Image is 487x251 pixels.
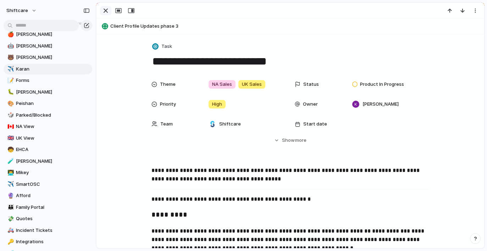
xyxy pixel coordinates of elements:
button: 🇬🇧 [6,135,13,142]
div: 🔮Afford [4,190,92,201]
a: 🐻[PERSON_NAME] [4,52,92,63]
a: 🐛[PERSON_NAME] [4,87,92,97]
div: ✈️ [7,65,12,73]
button: Client Profile Updates phase 3 [100,21,481,32]
span: Integrations [16,238,90,245]
button: ✈️ [6,181,13,188]
span: shiftcare [6,7,28,14]
span: UK View [16,135,90,142]
a: 🧒EHCA [4,144,92,155]
span: UK Sales [242,81,262,88]
span: Team [160,121,173,128]
span: Shiftcare [219,121,241,128]
div: 🚑 [7,226,12,234]
a: 🇬🇧UK View [4,133,92,144]
div: 🐻 [7,54,12,62]
button: 🤖 [6,43,13,50]
span: Parked/Blocked [16,112,90,119]
span: Client Profile Updates phase 3 [110,23,481,30]
div: 🇨🇦NA View [4,121,92,132]
div: 💸 [7,215,12,223]
span: Theme [160,81,176,88]
span: SmartOSC [16,181,90,188]
div: ✈️ [7,180,12,188]
a: 👨‍💻Mikey [4,167,92,178]
div: 🧒 [7,146,12,154]
span: [PERSON_NAME] [16,31,90,38]
a: 🚑Incident Tickets [4,225,92,236]
button: 📝 [6,77,13,84]
div: 🎲Parked/Blocked [4,110,92,121]
button: 🍎 [6,31,13,38]
button: 👪 [6,204,13,211]
div: 🐛 [7,88,12,96]
a: ✈️Karan [4,64,92,74]
div: 🔑 [7,238,12,246]
span: Show [282,137,295,144]
button: Showmore [151,134,430,147]
span: Incident Tickets [16,227,90,234]
span: Task [161,43,172,50]
button: 🔑 [6,238,13,245]
span: Afford [16,192,90,199]
button: 🧪 [6,158,13,165]
div: 👨‍💻 [7,169,12,177]
span: [PERSON_NAME] [16,89,90,96]
span: [PERSON_NAME] [363,101,399,108]
button: 🚑 [6,227,13,234]
button: 🎨 [6,100,13,107]
a: 👪Family Portal [4,202,92,213]
button: 🇨🇦 [6,123,13,130]
span: Forms [16,77,90,84]
a: ✈️SmartOSC [4,179,92,190]
div: 👪 [7,203,12,211]
span: EHCA [16,146,90,153]
span: Peishan [16,100,90,107]
button: 👨‍💻 [6,169,13,176]
span: [PERSON_NAME] [16,43,90,50]
button: shiftcare [3,5,40,16]
span: Status [303,81,319,88]
button: 🐻 [6,54,13,61]
span: Product In Progress [360,81,404,88]
a: 🎨Peishan [4,98,92,109]
div: 🇨🇦 [7,123,12,131]
button: ✈️ [6,66,13,73]
a: 📝Forms [4,75,92,86]
div: 🎨 [7,100,12,108]
span: Owner [303,101,318,108]
span: Family Portal [16,204,90,211]
span: Mikey [16,169,90,176]
span: more [295,137,306,144]
div: 🔮 [7,192,12,200]
span: [PERSON_NAME] [16,158,90,165]
a: 💸Quotes [4,213,92,224]
button: 🎲 [6,112,13,119]
div: 🤖 [7,42,12,50]
div: 🇬🇧 [7,134,12,142]
span: Priority [160,101,176,108]
div: 🍎 [7,30,12,39]
button: Task [151,41,174,52]
span: NA Sales [212,81,232,88]
span: [PERSON_NAME] [16,54,90,61]
a: 🤖[PERSON_NAME] [4,41,92,51]
button: 💸 [6,215,13,222]
div: 🧪 [7,157,12,165]
span: Start date [303,121,327,128]
button: 🐛 [6,89,13,96]
span: Karan [16,66,90,73]
a: 🧪[PERSON_NAME] [4,156,92,167]
a: 🍎[PERSON_NAME] [4,29,92,40]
